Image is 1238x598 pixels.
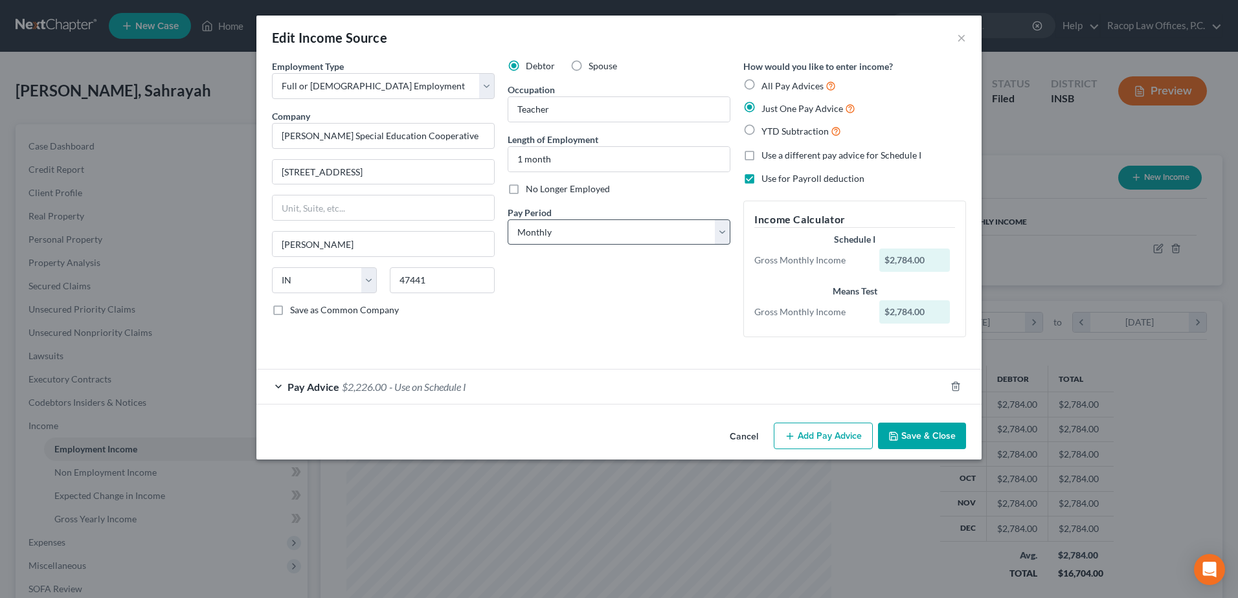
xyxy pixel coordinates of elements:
button: × [957,30,966,45]
h5: Income Calculator [754,212,955,228]
input: Enter address... [273,160,494,184]
label: How would you like to enter income? [743,60,893,73]
div: Schedule I [754,233,955,246]
div: $2,784.00 [879,249,951,272]
div: Gross Monthly Income [748,305,873,318]
span: Company [272,111,310,122]
div: Means Test [754,285,955,298]
input: Unit, Suite, etc... [273,195,494,220]
button: Save & Close [878,423,966,450]
span: Employment Type [272,61,344,72]
button: Add Pay Advice [774,423,873,450]
span: Just One Pay Advice [761,103,843,114]
span: No Longer Employed [526,183,610,194]
input: Enter zip... [390,267,495,293]
span: $2,226.00 [342,381,387,393]
input: Search company by name... [272,123,495,149]
span: Spouse [589,60,617,71]
input: Enter city... [273,232,494,256]
span: All Pay Advices [761,80,824,91]
span: Debtor [526,60,555,71]
div: $2,784.00 [879,300,951,324]
span: Use a different pay advice for Schedule I [761,149,921,161]
span: Pay Advice [287,381,339,393]
button: Cancel [719,424,769,450]
span: Pay Period [508,207,552,218]
span: Use for Payroll deduction [761,173,864,184]
div: Gross Monthly Income [748,254,873,267]
input: -- [508,97,730,122]
label: Length of Employment [508,133,598,146]
span: YTD Subtraction [761,126,829,137]
input: ex: 2 years [508,147,730,172]
div: Open Intercom Messenger [1194,554,1225,585]
div: Edit Income Source [272,28,387,47]
span: Save as Common Company [290,304,399,315]
label: Occupation [508,83,555,96]
span: - Use on Schedule I [389,381,466,393]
